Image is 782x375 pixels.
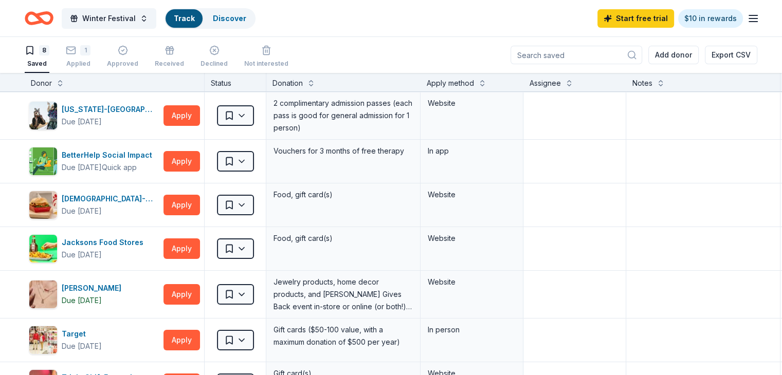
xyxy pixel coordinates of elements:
button: Image for Jacksons Food StoresJacksons Food StoresDue [DATE] [29,234,159,263]
div: Vouchers for 3 months of free therapy [272,144,414,158]
button: Apply [163,330,200,350]
div: Donor [31,77,52,89]
div: [PERSON_NAME] [62,282,125,294]
a: $10 in rewards [678,9,743,28]
div: Donation [272,77,303,89]
div: Notes [632,77,652,89]
button: Approved [107,41,138,73]
button: Export CSV [705,46,757,64]
button: Image for BetterHelp Social ImpactBetterHelp Social ImpactDue [DATE]Quick app [29,147,159,176]
button: 1Applied [66,41,90,73]
div: Gift cards ($50-100 value, with a maximum donation of $500 per year) [272,323,414,349]
div: Status [205,73,266,91]
div: [DEMOGRAPHIC_DATA]-fil-A ([GEOGRAPHIC_DATA]) [62,193,159,205]
button: Image for Chick-fil-A (Tucson)[DEMOGRAPHIC_DATA]-fil-A ([GEOGRAPHIC_DATA])Due [DATE] [29,191,159,219]
img: Image for BetterHelp Social Impact [29,147,57,175]
button: 8Saved [25,41,49,73]
div: Due [DATE] [62,205,102,217]
a: Track [174,14,194,23]
button: Received [155,41,184,73]
div: Due [DATE] [62,340,102,352]
div: Due [DATE] [62,294,102,307]
div: Declined [201,60,228,68]
div: 1 [80,45,90,55]
div: 2 complimentary admission passes (each pass is good for general admission for 1 person) [272,96,414,135]
div: Saved [25,60,49,68]
img: Image for Chick-fil-A (Tucson) [29,191,57,219]
div: Due [DATE] [62,161,102,174]
div: Website [428,189,516,201]
img: Image for Kendra Scott [29,280,57,308]
button: Winter Festival [62,8,156,29]
button: TrackDiscover [165,8,256,29]
div: Jacksons Food Stores [62,236,148,249]
a: Home [25,6,53,30]
div: Due [DATE] [62,249,102,261]
button: Apply [163,238,200,259]
div: Quick app [102,162,137,173]
div: Food, gift card(s) [272,188,414,202]
div: Apply method [427,77,474,89]
img: Image for Arizona-Sonora Desert Museum [29,102,57,129]
div: Due [DATE] [62,116,102,128]
button: Apply [163,284,200,305]
img: Image for Target [29,326,57,354]
button: Image for Kendra Scott[PERSON_NAME]Due [DATE] [29,280,159,309]
div: Target [62,328,102,340]
div: BetterHelp Social Impact [62,149,156,161]
div: Food, gift card(s) [272,231,414,246]
div: In person [428,324,516,336]
img: Image for Jacksons Food Stores [29,235,57,262]
div: Received [155,60,184,68]
button: Apply [163,105,200,126]
button: Not interested [244,41,288,73]
div: Website [428,232,516,245]
button: Add donor [648,46,699,64]
span: Winter Festival [82,12,136,25]
button: Declined [201,41,228,73]
div: In app [428,145,516,157]
button: Apply [163,195,200,215]
div: Not interested [244,60,288,68]
div: Applied [66,60,90,68]
div: [US_STATE]-[GEOGRAPHIC_DATA] [62,103,159,116]
input: Search saved [511,46,642,64]
div: Website [428,276,516,288]
div: 8 [39,45,49,55]
a: Start free trial [597,9,674,28]
a: Discover [213,14,246,23]
button: Image for TargetTargetDue [DATE] [29,326,159,354]
div: Assignee [530,77,561,89]
div: Approved [107,60,138,68]
button: Image for Arizona-Sonora Desert Museum[US_STATE]-[GEOGRAPHIC_DATA]Due [DATE] [29,101,159,130]
div: Jewelry products, home decor products, and [PERSON_NAME] Gives Back event in-store or online (or ... [272,275,414,314]
button: Apply [163,151,200,172]
div: Website [428,97,516,109]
